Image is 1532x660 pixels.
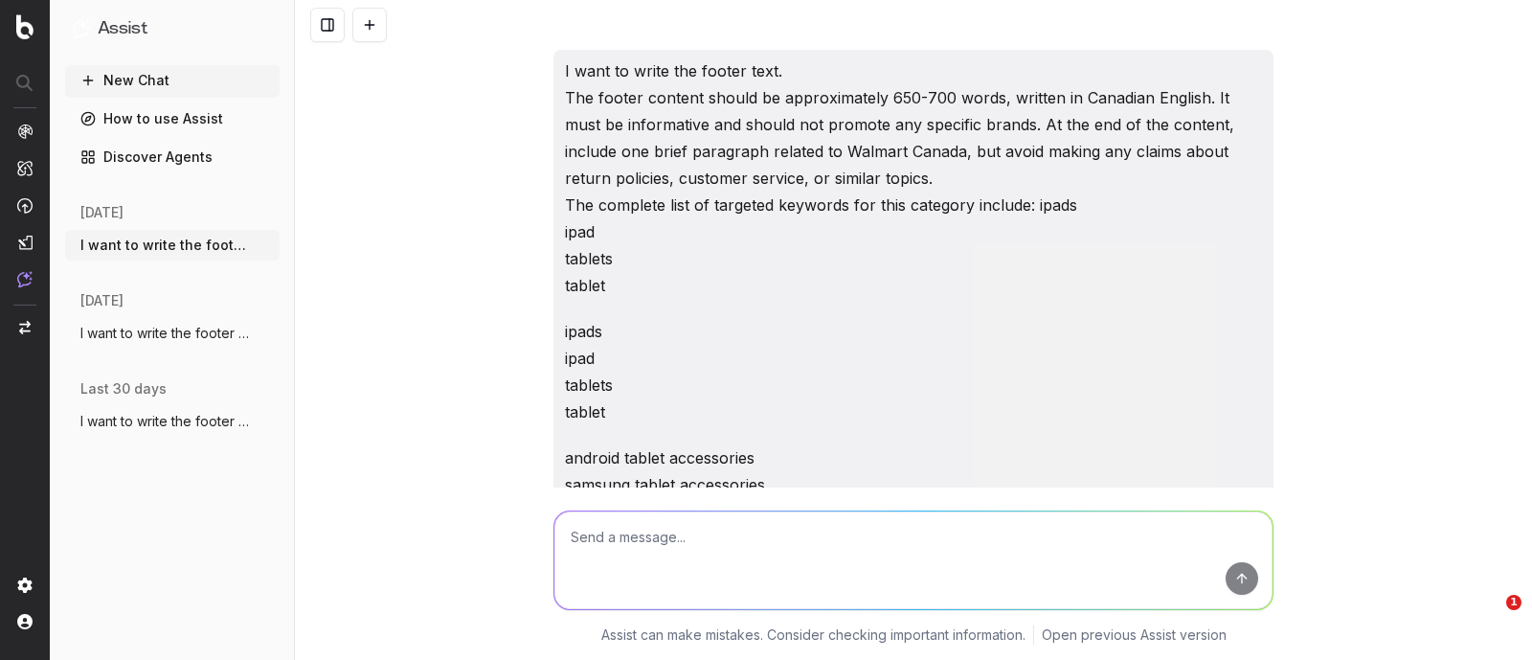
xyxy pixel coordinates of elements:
button: Assist [73,15,272,42]
span: I want to write the footer text. The foo [80,412,249,431]
a: Open previous Assist version [1042,626,1227,645]
h1: Assist [98,15,147,42]
span: I want to write the footer text. The foo [80,236,249,255]
img: Activation [17,197,33,214]
img: Botify logo [16,14,34,39]
p: android tablet accessories samsung tablet accessories [565,444,1262,498]
button: New Chat [65,65,280,96]
span: last 30 days [80,379,167,398]
img: Setting [17,578,33,593]
img: Intelligence [17,160,33,176]
span: 1 [1506,595,1521,610]
p: I want to write the footer text. The footer content should be approximately 650-700 words, writte... [565,57,1262,299]
img: Assist [73,19,90,37]
p: Assist can make mistakes. Consider checking important information. [601,626,1025,645]
button: I want to write the footer text. The foo [65,318,280,349]
img: Studio [17,235,33,250]
img: Analytics [17,124,33,139]
span: I want to write the footer text. The foo [80,324,249,343]
button: I want to write the footer text. The foo [65,230,280,261]
button: I want to write the footer text. The foo [65,406,280,437]
img: Switch project [19,321,31,334]
img: Assist [17,271,33,287]
iframe: Intercom live chat [1467,595,1513,641]
span: [DATE] [80,203,124,222]
span: [DATE] [80,291,124,310]
p: ipads ipad tablets tablet [565,318,1262,425]
img: My account [17,614,33,629]
a: How to use Assist [65,103,280,134]
a: Discover Agents [65,142,280,172]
